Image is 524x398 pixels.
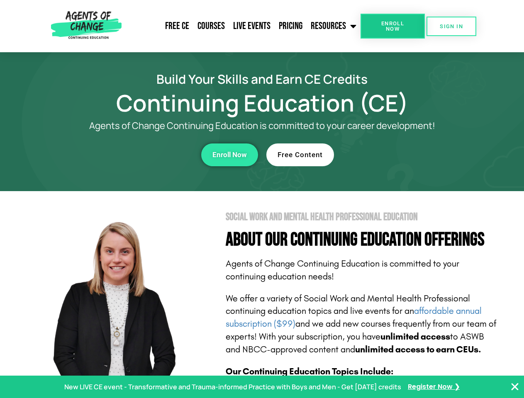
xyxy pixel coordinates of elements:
[275,16,307,36] a: Pricing
[380,331,450,342] b: unlimited access
[266,143,334,166] a: Free Content
[440,24,463,29] span: SIGN IN
[355,344,481,355] b: unlimited access to earn CEUs.
[229,16,275,36] a: Live Events
[510,382,520,392] button: Close Banner
[226,258,459,282] span: Agents of Change Continuing Education is committed to your continuing education needs!
[226,292,499,356] p: We offer a variety of Social Work and Mental Health Professional continuing education topics and ...
[212,151,247,158] span: Enroll Now
[374,21,412,32] span: Enroll Now
[193,16,229,36] a: Courses
[427,17,476,36] a: SIGN IN
[125,16,361,36] nav: Menu
[226,212,499,222] h2: Social Work and Mental Health Professional Education
[278,151,323,158] span: Free Content
[26,93,499,112] h1: Continuing Education (CE)
[26,73,499,85] h2: Build Your Skills and Earn CE Credits
[408,381,460,393] a: Register Now ❯
[201,143,258,166] a: Enroll Now
[307,16,361,36] a: Resources
[161,16,193,36] a: Free CE
[226,366,393,377] b: Our Continuing Education Topics Include:
[226,231,499,249] h4: About Our Continuing Education Offerings
[59,121,466,131] p: Agents of Change Continuing Education is committed to your career development!
[64,381,401,393] p: New LIVE CE event - Transformative and Trauma-informed Practice with Boys and Men - Get [DATE] cr...
[361,14,425,39] a: Enroll Now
